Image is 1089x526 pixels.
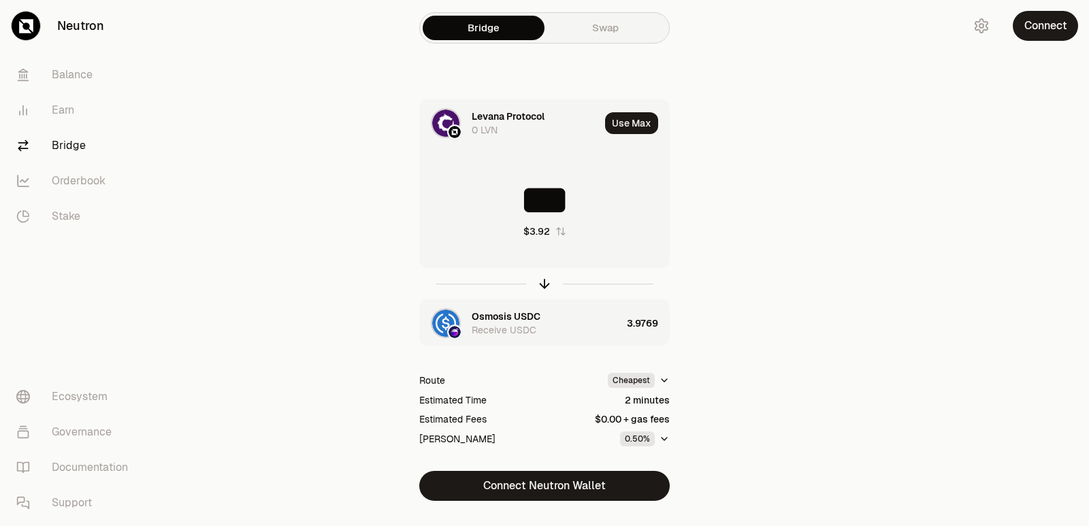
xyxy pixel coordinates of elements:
[420,300,669,346] button: USDC LogoOsmosis LogoOsmosis USDCReceive USDC3.9769
[423,16,544,40] a: Bridge
[432,110,459,137] img: LVN Logo
[5,57,147,93] a: Balance
[472,323,536,337] div: Receive USDC
[544,16,666,40] a: Swap
[627,300,669,346] div: 3.9769
[625,393,670,407] div: 2 minutes
[5,163,147,199] a: Orderbook
[595,412,670,426] div: $0.00 + gas fees
[608,373,670,388] button: Cheapest
[5,199,147,234] a: Stake
[605,112,658,134] button: Use Max
[5,379,147,414] a: Ecosystem
[5,93,147,128] a: Earn
[608,373,655,388] div: Cheapest
[5,485,147,521] a: Support
[419,471,670,501] button: Connect Neutron Wallet
[523,225,550,238] div: $3.92
[620,431,670,446] button: 0.50%
[449,126,461,138] img: Neutron Logo
[420,100,600,146] div: LVN LogoNeutron LogoLevana Protocol0 LVN
[472,310,540,323] div: Osmosis USDC
[472,110,544,123] div: Levana Protocol
[5,414,147,450] a: Governance
[620,431,655,446] div: 0.50%
[420,300,621,346] div: USDC LogoOsmosis LogoOsmosis USDCReceive USDC
[419,393,487,407] div: Estimated Time
[5,450,147,485] a: Documentation
[1013,11,1078,41] button: Connect
[419,412,487,426] div: Estimated Fees
[472,123,498,137] div: 0 LVN
[449,326,461,338] img: Osmosis Logo
[419,374,445,387] div: Route
[523,225,566,238] button: $3.92
[5,128,147,163] a: Bridge
[432,310,459,337] img: USDC Logo
[419,432,495,446] div: [PERSON_NAME]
